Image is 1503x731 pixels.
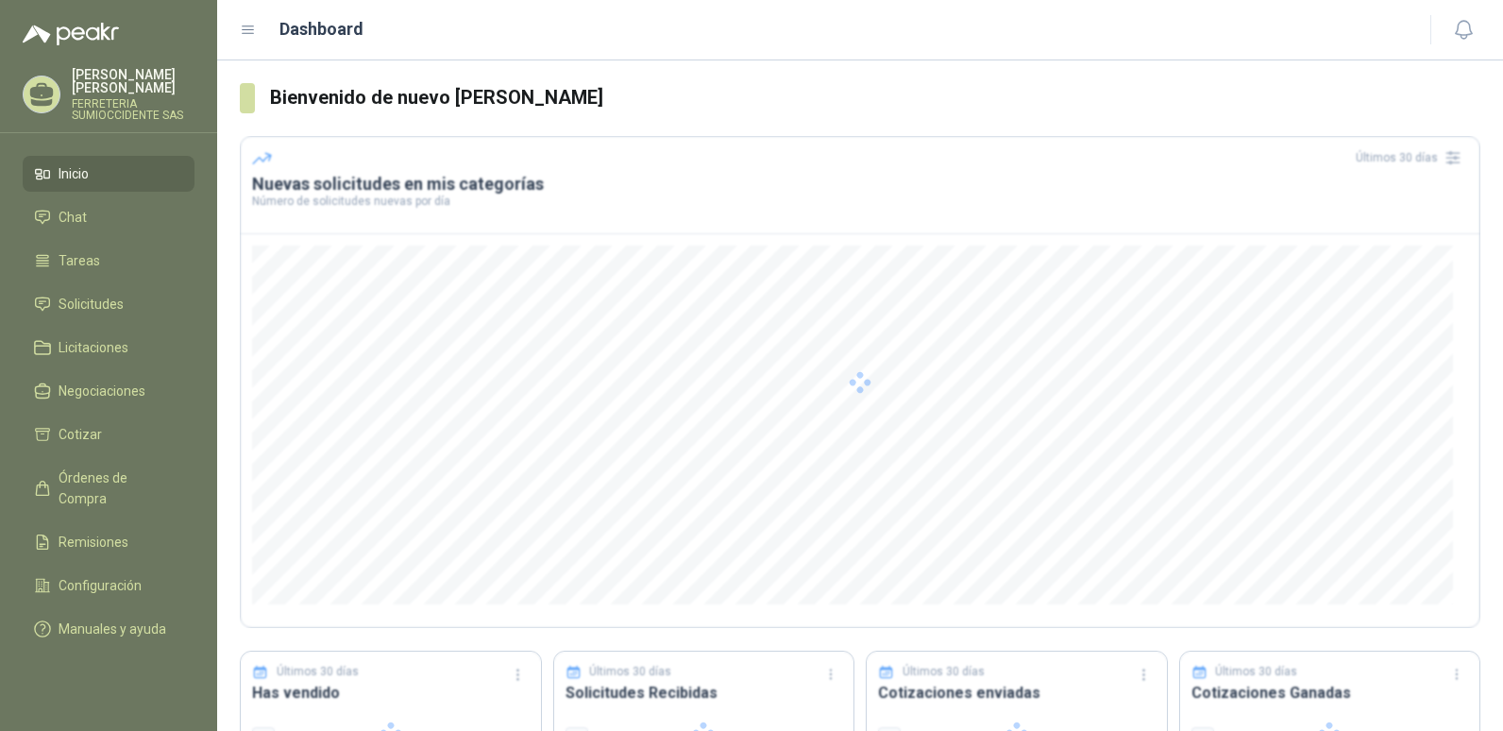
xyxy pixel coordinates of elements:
a: Tareas [23,243,194,279]
h1: Dashboard [279,16,363,42]
span: Solicitudes [59,294,124,314]
img: Logo peakr [23,23,119,45]
span: Configuración [59,575,142,596]
a: Manuales y ayuda [23,611,194,647]
span: Chat [59,207,87,228]
a: Configuración [23,568,194,603]
a: Remisiones [23,524,194,560]
a: Órdenes de Compra [23,460,194,517]
h3: Bienvenido de nuevo [PERSON_NAME] [270,83,1480,112]
a: Licitaciones [23,330,194,365]
span: Negociaciones [59,381,145,401]
a: Cotizar [23,416,194,452]
a: Solicitudes [23,286,194,322]
span: Cotizar [59,424,102,445]
a: Inicio [23,156,194,192]
a: Chat [23,199,194,235]
p: [PERSON_NAME] [PERSON_NAME] [72,68,194,94]
span: Tareas [59,250,100,271]
a: Negociaciones [23,373,194,409]
span: Remisiones [59,532,128,552]
span: Inicio [59,163,89,184]
span: Manuales y ayuda [59,619,166,639]
span: Licitaciones [59,337,128,358]
span: Órdenes de Compra [59,467,177,509]
p: FERRETERIA SUMIOCCIDENTE SAS [72,98,194,121]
